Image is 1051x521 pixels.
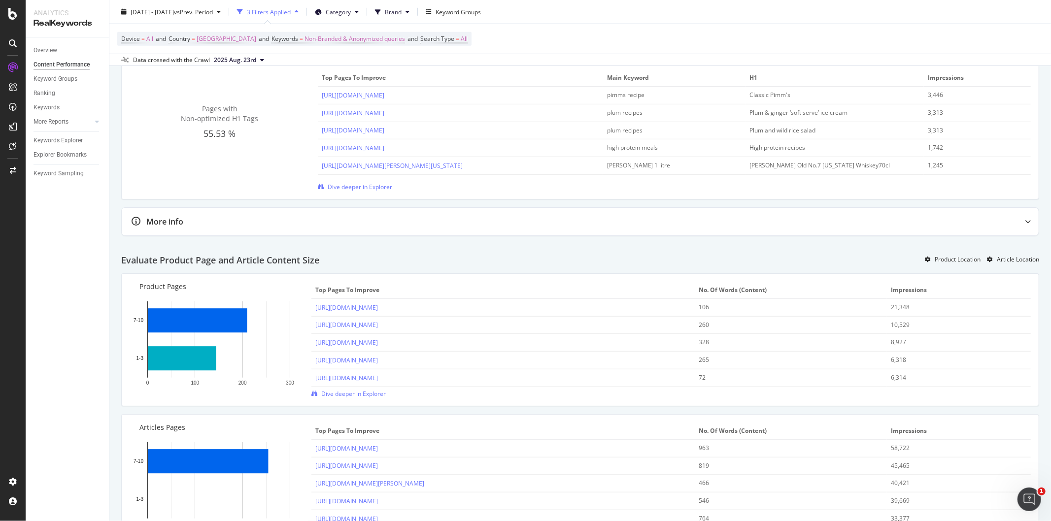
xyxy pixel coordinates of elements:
text: 7-10 [134,458,143,464]
a: Overview [34,45,102,56]
a: [URL][DOMAIN_NAME] [315,303,378,312]
iframe: Intercom live chat [1017,488,1041,511]
p: Articles Pages [139,423,300,432]
div: More Reports [34,117,68,127]
div: Plum and wild rice salad [749,126,903,135]
text: 7-10 [134,318,143,323]
span: All [461,32,468,46]
span: and [259,34,269,43]
div: 58,722 [891,444,1013,453]
span: Impressions [891,286,1024,294]
a: [URL][DOMAIN_NAME] [315,356,378,364]
span: Brand [385,7,402,16]
div: Data crossed with the Crawl [133,56,210,65]
p: Product Pages [139,282,300,292]
span: = [141,34,145,43]
div: Content Performance [34,60,90,70]
span: No. of Words (Content) [699,286,881,294]
div: 40,421 [891,479,1013,488]
a: Keywords [34,102,102,113]
div: Explorer Bookmarks [34,150,87,160]
span: Main Keyword [607,73,739,82]
a: Dive deeper in Explorer [318,183,392,191]
a: Keyword Groups [34,74,102,84]
text: 100 [191,380,199,386]
span: Pages with Non-optimized H1 Tags [181,104,258,123]
div: Jack Daniel's Old No.7 Tennessee Whiskey70cl [749,161,903,170]
button: Brand [371,4,413,20]
div: 1,245 [928,161,1017,170]
div: Keywords Explorer [34,135,83,146]
span: All [146,32,153,46]
a: Ranking [34,88,102,98]
div: high protein meals [607,143,728,152]
span: [GEOGRAPHIC_DATA] [197,32,256,46]
a: [URL][DOMAIN_NAME] [322,91,384,99]
div: 72 [699,373,865,382]
a: [URL][DOMAIN_NAME][PERSON_NAME][US_STATE] [322,162,463,170]
a: [URL][DOMAIN_NAME][PERSON_NAME] [315,479,424,488]
span: Search Type [420,34,454,43]
span: and [156,34,166,43]
div: plum recipes [607,126,728,135]
span: Top pages to improve [315,286,689,294]
span: Keywords [271,34,298,43]
div: More info [146,216,183,228]
span: 1 [1038,488,1046,495]
div: Product Location [935,255,981,263]
span: Impressions [928,73,1024,82]
div: 8,927 [891,338,1013,347]
div: 106 [699,303,865,312]
div: 3 Filters Applied [247,7,291,16]
div: 546 [699,496,865,505]
div: Analytics [34,8,101,18]
div: RealKeywords [34,18,101,29]
div: 39,669 [891,496,1013,505]
span: Non-Branded & Anonymized queries [305,32,405,46]
text: 200 [238,380,247,386]
span: H1 [749,73,917,82]
div: Article Location [997,255,1039,263]
button: Keyword Groups [422,4,485,20]
span: Top pages to improve [315,426,689,435]
button: Product Location [921,252,981,267]
a: [URL][DOMAIN_NAME] [322,144,384,152]
text: 1-3 [136,356,144,361]
div: jack daniels 1 litre [607,161,728,170]
div: 466 [699,479,865,488]
div: Plum & ginger ‘soft serve’ ice cream [749,108,903,117]
a: More Reports [34,117,92,127]
div: 45,465 [891,461,1013,470]
a: [URL][DOMAIN_NAME] [315,338,378,347]
span: = [456,34,459,43]
a: Explorer Bookmarks [34,150,102,160]
span: = [300,34,303,43]
a: [URL][DOMAIN_NAME] [315,497,378,505]
button: 2025 Aug. 23rd [210,54,268,66]
div: 328 [699,338,865,347]
div: Classic Pimm's [749,91,903,99]
span: 55.53 % [203,128,236,139]
a: [URL][DOMAIN_NAME] [315,461,378,470]
div: Ranking [34,88,55,98]
div: 1,742 [928,143,1017,152]
a: Keyword Sampling [34,168,102,179]
div: Keyword Sampling [34,168,84,179]
div: 260 [699,321,865,329]
button: 3 Filters Applied [233,4,303,20]
span: Category [326,7,351,16]
div: 3,446 [928,91,1017,99]
div: 6,314 [891,373,1013,382]
span: Top pages to improve [322,73,597,82]
span: 2025 Aug. 23rd [214,56,256,65]
span: Country [169,34,190,43]
span: Impressions [891,426,1024,435]
div: 6,318 [891,356,1013,364]
button: Article Location [983,252,1039,267]
div: A chart. [130,296,308,398]
a: Keywords Explorer [34,135,102,146]
div: 819 [699,461,865,470]
a: [URL][DOMAIN_NAME] [315,444,378,453]
span: vs Prev. Period [174,7,213,16]
div: High protein recipes [749,143,903,152]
